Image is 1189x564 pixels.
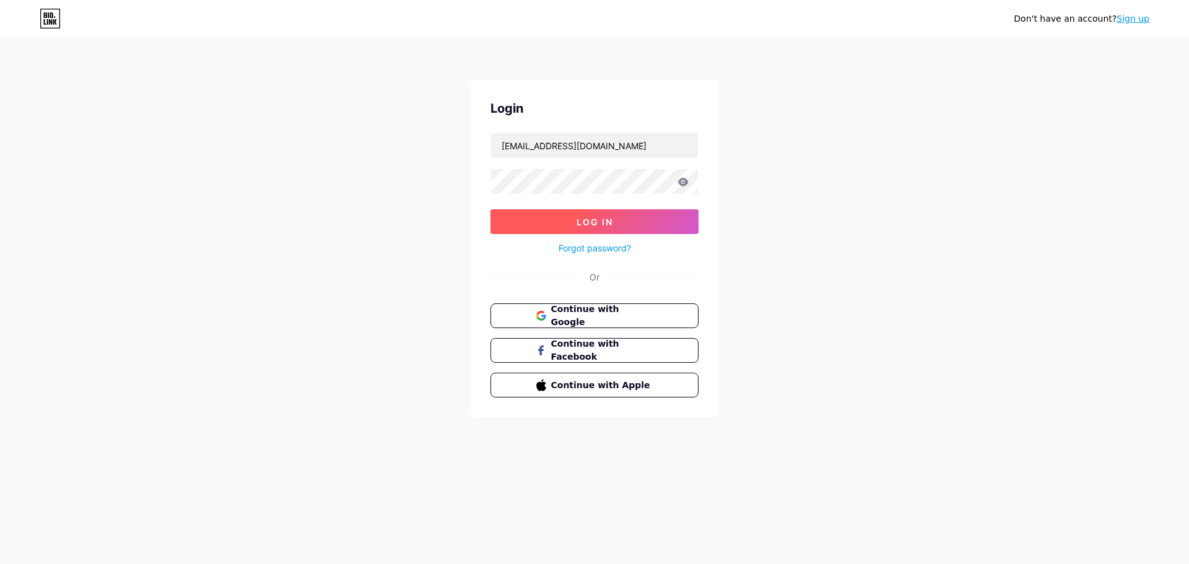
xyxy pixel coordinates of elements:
span: Continue with Facebook [551,337,653,363]
span: Continue with Apple [551,379,653,392]
button: Log In [490,209,699,234]
a: Forgot password? [559,241,631,254]
input: Username [491,133,698,158]
span: Continue with Google [551,303,653,329]
button: Continue with Facebook [490,338,699,363]
a: Sign up [1117,14,1149,24]
button: Continue with Google [490,303,699,328]
button: Continue with Apple [490,373,699,397]
div: Don't have an account? [1014,12,1149,25]
span: Log In [577,217,613,227]
div: Or [590,271,599,284]
div: Login [490,99,699,118]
